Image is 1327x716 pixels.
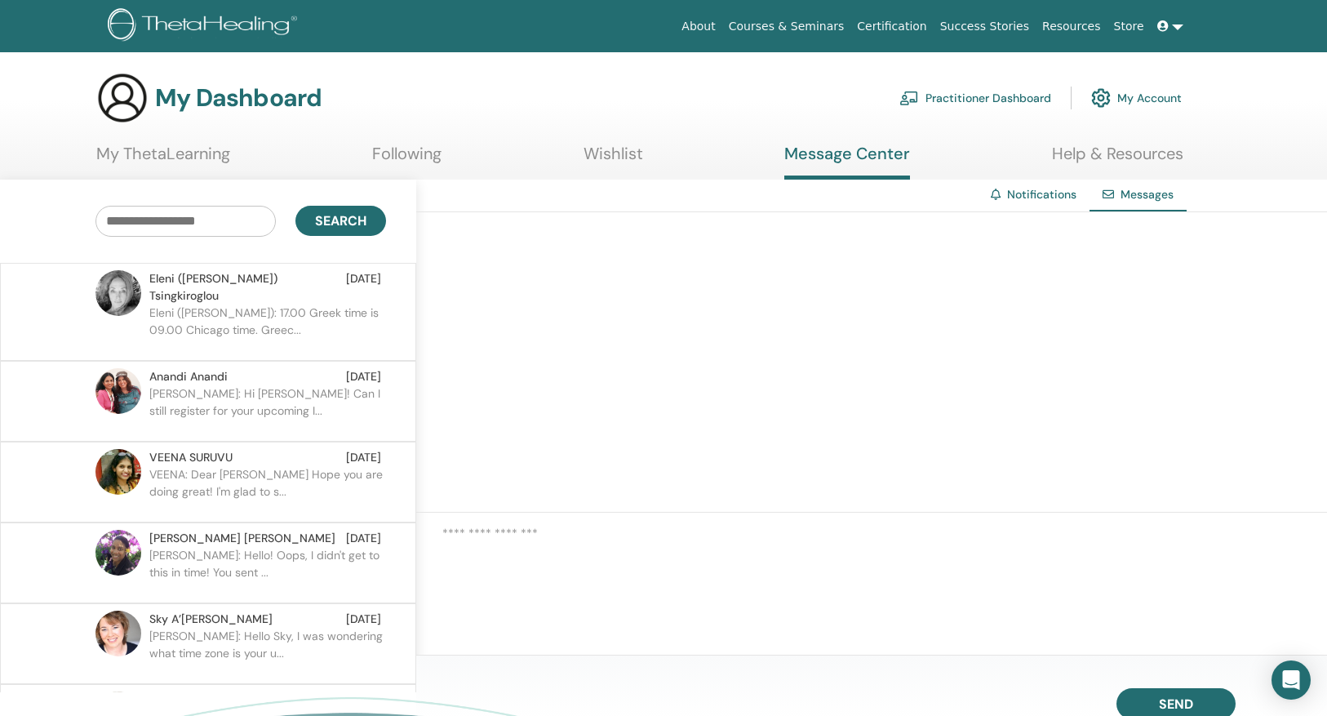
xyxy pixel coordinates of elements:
span: [DATE] [346,449,381,466]
a: Help & Resources [1052,144,1183,176]
img: default.jpg [95,368,141,414]
span: Anandi Anandi [149,368,228,385]
p: [PERSON_NAME]: Hello! Oops, I didn't get to this in time! You sent ... [149,547,386,596]
span: VEENA SURUVU [149,449,233,466]
a: Store [1107,11,1151,42]
a: Certification [850,11,933,42]
p: [PERSON_NAME]: Hi [PERSON_NAME]! Can I still register for your upcoming I... [149,385,386,434]
img: default.jpg [95,611,141,656]
span: Search [315,212,366,229]
a: Resources [1036,11,1107,42]
a: Notifications [1007,187,1076,202]
span: Messages [1121,187,1174,202]
img: logo_orange.svg [26,26,39,39]
img: tab_keywords_by_traffic_grey.svg [162,95,175,108]
img: chalkboard-teacher.svg [899,91,919,105]
span: Send [1159,696,1193,713]
img: generic-user-icon.jpg [96,72,149,124]
a: Success Stories [934,11,1036,42]
p: [PERSON_NAME]: Hello Sky, I was wondering what time zone is your u... [149,628,386,677]
span: [DATE] [346,530,381,547]
a: Wishlist [584,144,643,176]
a: About [675,11,721,42]
img: default.jpg [95,270,141,316]
div: v 4.0.25 [46,26,80,39]
img: tab_domain_overview_orange.svg [44,95,57,108]
a: Following [372,144,442,176]
a: Practitioner Dashboard [899,80,1051,116]
img: logo.png [108,8,303,45]
span: [PERSON_NAME] [PERSON_NAME] [149,530,335,547]
span: [DATE] [346,611,381,628]
button: Search [295,206,386,236]
h3: My Dashboard [155,83,322,113]
a: Message Center [784,144,910,180]
span: [DATE] [346,368,381,385]
span: Sky A’[PERSON_NAME] [149,611,273,628]
img: cog.svg [1091,84,1111,112]
img: default.jpg [95,530,141,576]
span: Eleni ([PERSON_NAME]) Tsingkiroglou [149,270,346,305]
a: My Account [1091,80,1182,116]
div: Keywords by Traffic [180,96,275,107]
span: [DATE] [346,270,381,305]
img: default.jpg [95,449,141,495]
span: [DATE] [346,692,381,709]
p: Eleni ([PERSON_NAME]): 17.00 Greek time is 09.00 Chicago time. Greec... [149,305,386,354]
div: Open Intercom Messenger [1272,660,1311,700]
span: Nini [PERSON_NAME] [149,692,265,709]
img: website_grey.svg [26,42,39,56]
p: VEENA: Dear [PERSON_NAME] Hope you are doing great! I'm glad to s... [149,466,386,515]
a: Courses & Seminars [722,11,851,42]
a: My ThetaLearning [96,144,230,176]
div: Domain: [DOMAIN_NAME] [42,42,180,56]
div: Domain Overview [62,96,146,107]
